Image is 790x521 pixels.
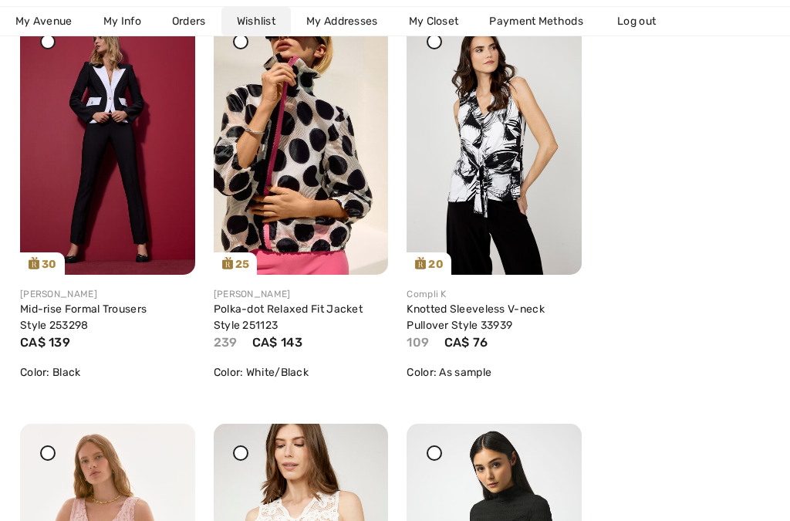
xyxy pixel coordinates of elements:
[291,7,393,36] a: My Addresses
[407,287,582,301] div: Compli K
[407,12,582,275] img: compli-k-tops-as-sample_732933939_3_7610_search.jpg
[15,13,73,29] span: My Avenue
[474,7,599,36] a: Payment Methods
[407,364,582,381] div: Color: As sample
[88,7,157,36] a: My Info
[221,7,291,36] a: Wishlist
[20,364,195,381] div: Color: Black
[214,335,238,350] span: 239
[602,7,687,36] a: Log out
[407,303,545,332] a: Knotted Sleeveless V-neck Pullover Style 33939
[214,12,389,275] a: 25
[214,303,363,332] a: Polka-dot Relaxed Fit Jacket Style 251123
[20,335,70,350] span: CA$ 139
[20,12,195,275] a: 30
[20,303,147,332] a: Mid-rise Formal Trousers Style 253298
[252,335,302,350] span: CA$ 143
[407,12,582,275] a: 20
[214,12,389,275] img: joseph-ribkoff-jackets-blazers-white-black_251123_1_735a_search.jpg
[214,364,389,381] div: Color: White/Black
[393,7,474,36] a: My Closet
[20,12,195,275] img: joseph-ribkoff-pants-black_253298_4_8f28_search.jpg
[444,335,488,350] span: CA$ 76
[214,287,389,301] div: [PERSON_NAME]
[407,335,429,350] span: 109
[20,287,195,301] div: [PERSON_NAME]
[157,7,221,36] a: Orders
